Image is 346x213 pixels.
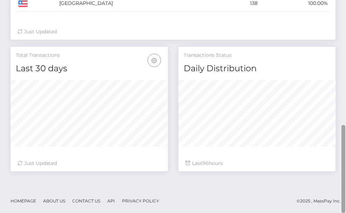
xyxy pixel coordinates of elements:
[202,160,209,166] span: 96
[184,62,331,75] h4: Daily Distribution
[18,160,161,167] div: Just Updated
[184,52,331,59] h5: Transactions Status
[16,52,163,59] h5: Total Transactions
[8,195,39,206] a: Homepage
[16,62,163,75] h4: Last 30 days
[69,195,103,206] a: Contact Us
[18,0,28,7] img: US.png
[5,197,341,205] div: © 2025 , MassPay Inc.
[119,195,162,206] a: Privacy Policy
[18,28,328,35] div: Just Updated
[185,160,329,167] div: Last hours
[104,195,118,206] a: API
[40,195,68,206] a: About Us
